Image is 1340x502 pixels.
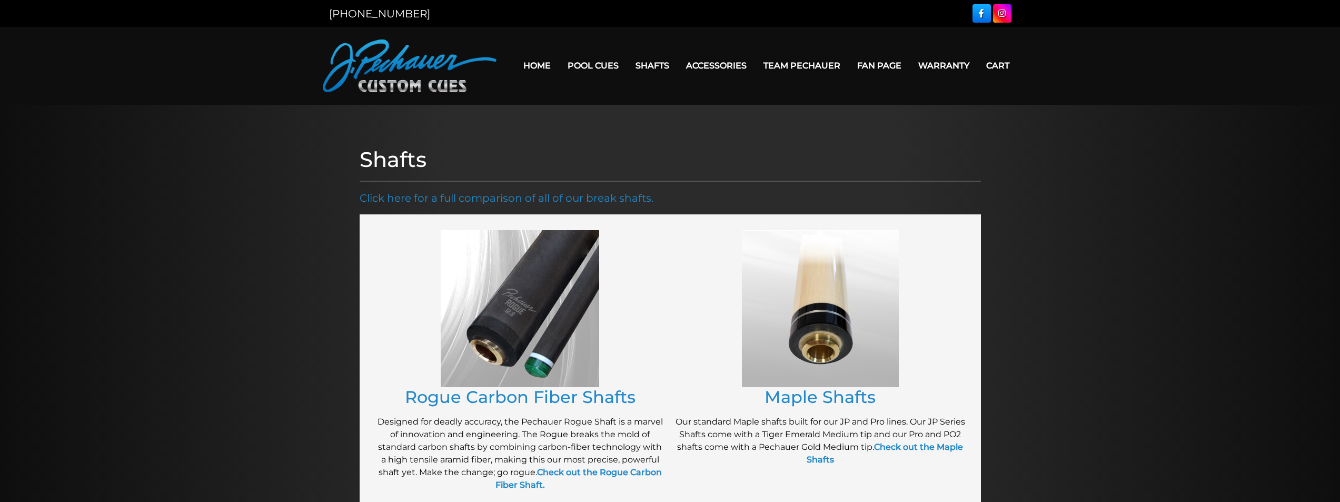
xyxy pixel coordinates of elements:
a: Pool Cues [559,52,627,79]
a: Rogue Carbon Fiber Shafts [405,387,636,407]
img: Pechauer Custom Cues [323,40,497,92]
a: Fan Page [849,52,910,79]
p: Our standard Maple shafts built for our JP and Pro lines. Our JP Series Shafts come with a Tiger ... [676,416,965,466]
a: Shafts [627,52,678,79]
a: Team Pechauer [755,52,849,79]
a: Warranty [910,52,978,79]
a: Home [515,52,559,79]
a: Cart [978,52,1018,79]
a: Click here for a full comparison of all of our break shafts. [360,192,653,204]
a: Maple Shafts [765,387,876,407]
h1: Shafts [360,147,981,172]
a: Check out the Rogue Carbon Fiber Shaft. [495,467,662,490]
a: Accessories [678,52,755,79]
p: Designed for deadly accuracy, the Pechauer Rogue Shaft is a marvel of innovation and engineering.... [375,416,665,491]
a: Check out the Maple Shafts [807,442,964,465]
a: [PHONE_NUMBER] [329,7,430,20]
